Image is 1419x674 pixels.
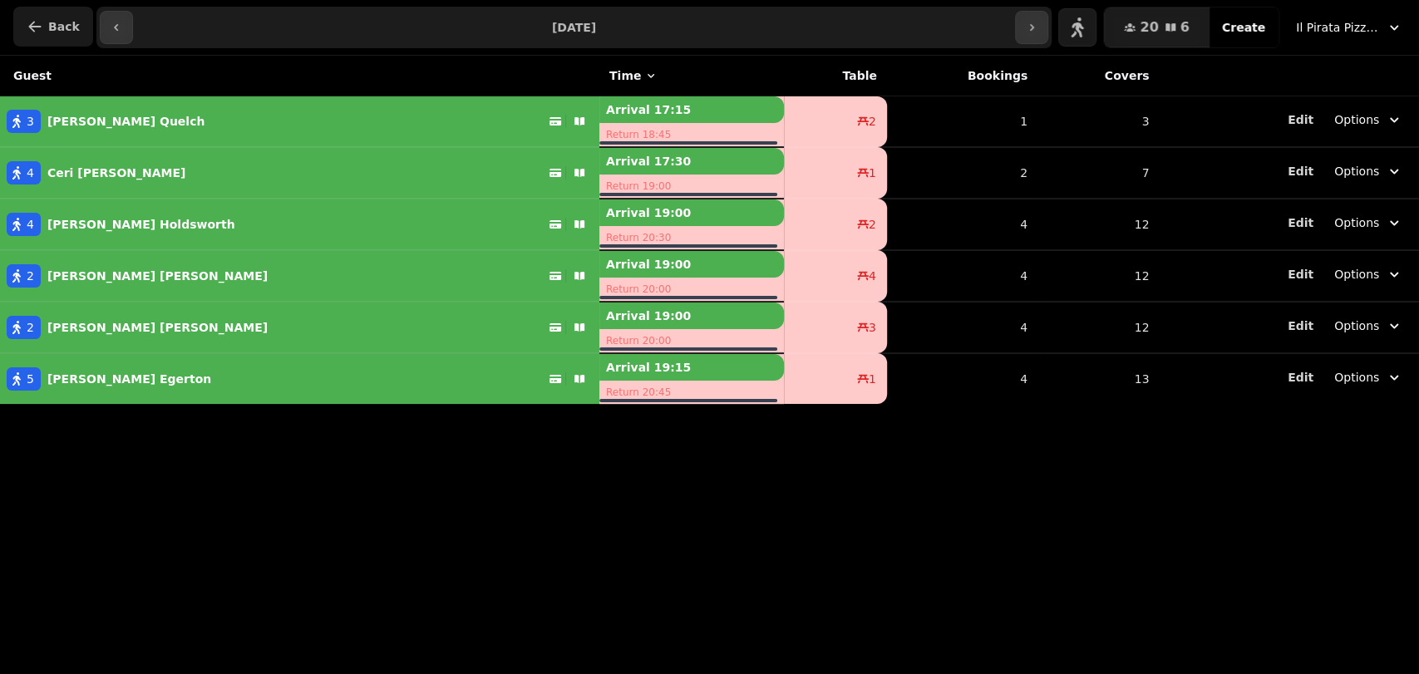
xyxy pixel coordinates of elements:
span: Edit [1288,371,1313,383]
span: 20 [1140,21,1158,34]
p: [PERSON_NAME] Egerton [47,371,211,387]
button: Time [609,67,658,84]
p: Ceri [PERSON_NAME] [47,165,186,181]
span: Options [1334,163,1379,180]
td: 12 [1037,199,1159,250]
button: Edit [1288,163,1313,180]
td: 12 [1037,250,1159,302]
span: 4 [27,165,34,181]
button: Il Pirata Pizzata [1286,12,1412,42]
button: Options [1324,259,1412,289]
button: Back [13,7,93,47]
span: 3 [869,319,876,336]
p: [PERSON_NAME] Quelch [47,113,204,130]
span: Back [48,21,80,32]
span: 6 [1180,21,1190,34]
p: [PERSON_NAME] [PERSON_NAME] [47,268,268,284]
span: 2 [869,216,876,233]
span: 4 [869,268,876,284]
span: Create [1222,22,1265,33]
span: 2 [27,319,34,336]
p: Return 18:45 [599,123,785,146]
span: Edit [1288,217,1313,229]
button: 206 [1104,7,1209,47]
button: Create [1209,7,1279,47]
th: Covers [1037,56,1159,96]
td: 4 [887,353,1037,404]
p: Arrival 19:00 [599,199,785,226]
span: 4 [27,216,34,233]
p: Arrival 17:30 [599,148,785,175]
span: Time [609,67,641,84]
span: 2 [869,113,876,130]
span: Options [1334,369,1379,386]
th: Bookings [887,56,1037,96]
p: Return 19:00 [599,175,785,198]
span: Edit [1288,320,1313,332]
span: 3 [27,113,34,130]
span: Options [1334,111,1379,128]
p: Arrival 19:15 [599,354,785,381]
button: Options [1324,156,1412,186]
td: 2 [887,147,1037,199]
span: Options [1334,317,1379,334]
span: Options [1334,266,1379,283]
span: 1 [869,165,876,181]
td: 12 [1037,302,1159,353]
button: Options [1324,208,1412,238]
td: 4 [887,199,1037,250]
p: Return 20:00 [599,329,785,352]
span: Edit [1288,114,1313,125]
p: Arrival 19:00 [599,251,785,278]
td: 13 [1037,353,1159,404]
p: [PERSON_NAME] Holdsworth [47,216,235,233]
span: 5 [27,371,34,387]
td: 4 [887,250,1037,302]
p: Return 20:00 [599,278,785,301]
td: 1 [887,96,1037,148]
td: 3 [1037,96,1159,148]
button: Options [1324,105,1412,135]
span: Il Pirata Pizzata [1296,19,1379,36]
p: Arrival 19:00 [599,303,785,329]
p: Return 20:45 [599,381,785,404]
span: 2 [27,268,34,284]
button: Edit [1288,317,1313,334]
span: Edit [1288,165,1313,177]
td: 7 [1037,147,1159,199]
p: Return 20:30 [599,226,785,249]
button: Edit [1288,369,1313,386]
button: Options [1324,362,1412,392]
p: Arrival 17:15 [599,96,785,123]
span: 1 [869,371,876,387]
p: [PERSON_NAME] [PERSON_NAME] [47,319,268,336]
th: Table [784,56,886,96]
button: Options [1324,311,1412,341]
button: Edit [1288,111,1313,128]
button: Edit [1288,214,1313,231]
span: Options [1334,214,1379,231]
td: 4 [887,302,1037,353]
button: Edit [1288,266,1313,283]
span: Edit [1288,268,1313,280]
